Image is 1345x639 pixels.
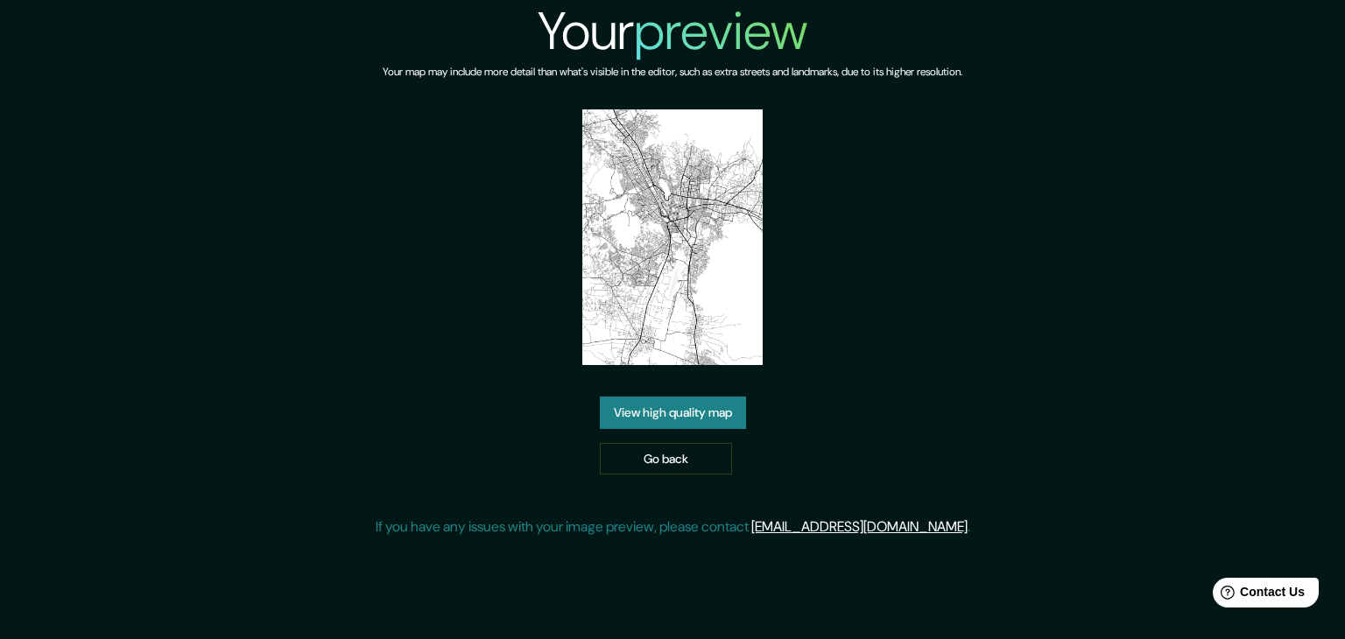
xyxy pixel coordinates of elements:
[383,63,962,81] h6: Your map may include more detail than what's visible in the editor, such as extra streets and lan...
[600,397,746,429] a: View high quality map
[751,517,968,536] a: [EMAIL_ADDRESS][DOMAIN_NAME]
[1189,571,1326,620] iframe: Help widget launcher
[600,443,732,475] a: Go back
[582,109,764,365] img: created-map-preview
[376,516,970,537] p: If you have any issues with your image preview, please contact .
